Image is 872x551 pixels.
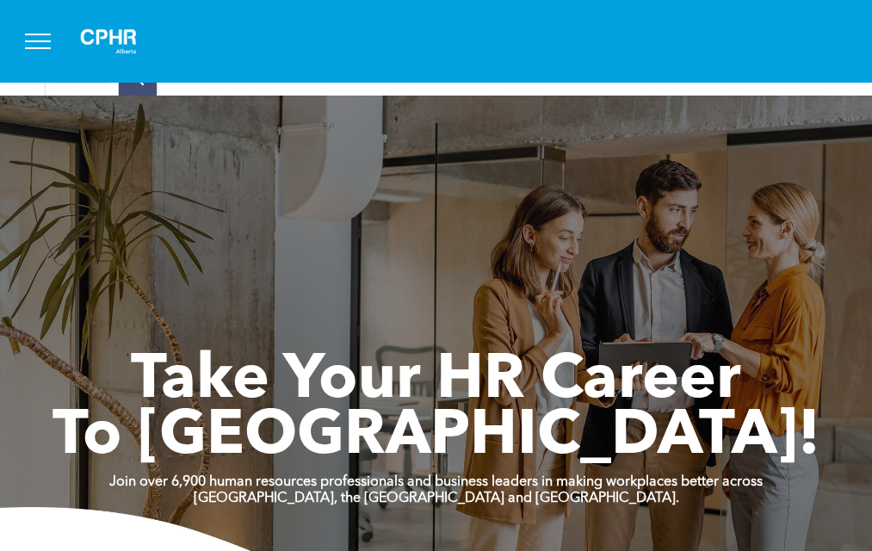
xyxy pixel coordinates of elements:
[53,406,820,468] span: To [GEOGRAPHIC_DATA]!
[194,492,679,505] strong: [GEOGRAPHIC_DATA], the [GEOGRAPHIC_DATA] and [GEOGRAPHIC_DATA].
[65,14,152,69] img: A white background with a few lines on it
[131,350,741,412] span: Take Your HR Career
[109,475,763,489] strong: Join over 6,900 human resources professionals and business leaders in making workplaces better ac...
[15,19,60,64] button: menu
